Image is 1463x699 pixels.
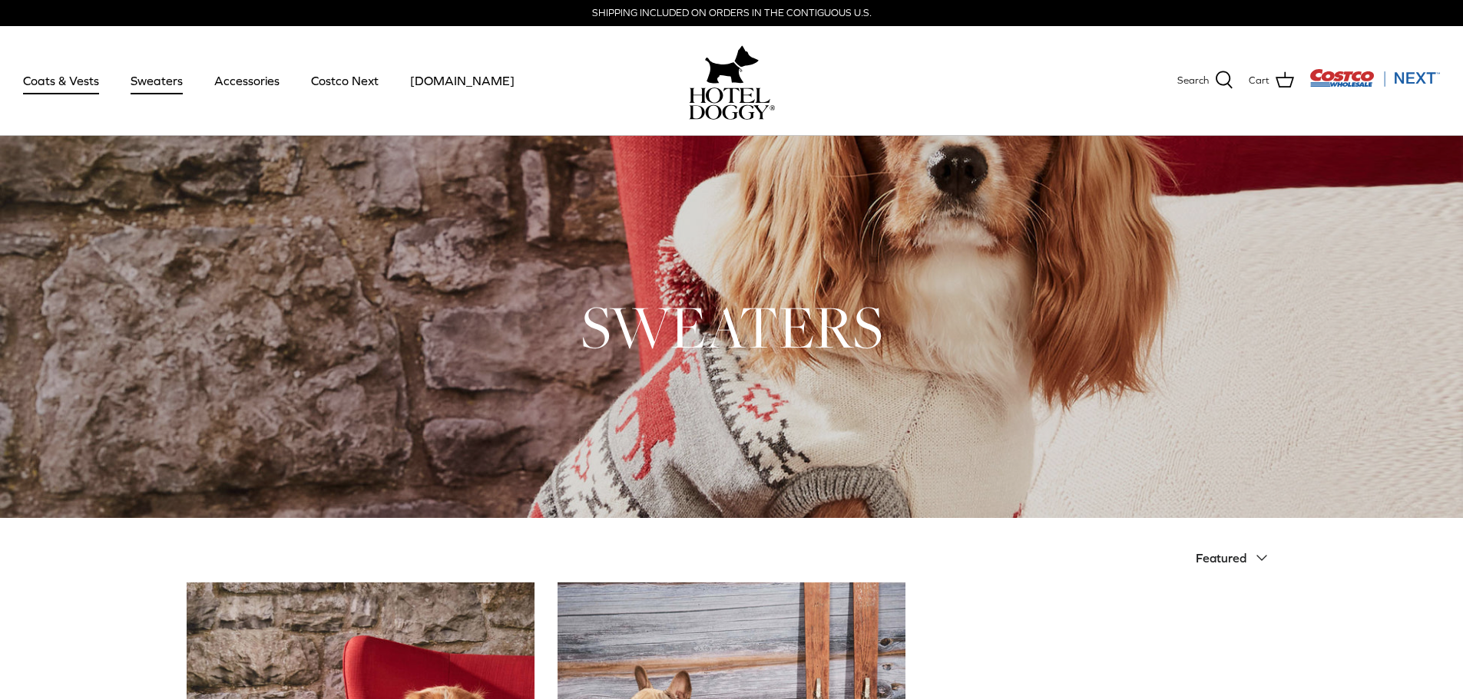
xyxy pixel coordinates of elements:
[1309,78,1440,90] a: Visit Costco Next
[297,54,392,107] a: Costco Next
[1196,541,1277,575] button: Featured
[9,54,113,107] a: Coats & Vests
[1249,73,1269,89] span: Cart
[117,54,197,107] a: Sweaters
[1196,551,1246,565] span: Featured
[1177,71,1233,91] a: Search
[1309,68,1440,87] img: Costco Next
[396,54,528,107] a: [DOMAIN_NAME]
[1177,73,1209,89] span: Search
[705,41,759,87] img: hoteldoggy.com
[1249,71,1294,91] a: Cart
[187,289,1277,364] h1: SWEATERS
[689,87,775,120] img: hoteldoggycom
[689,41,775,120] a: hoteldoggy.com hoteldoggycom
[200,54,293,107] a: Accessories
